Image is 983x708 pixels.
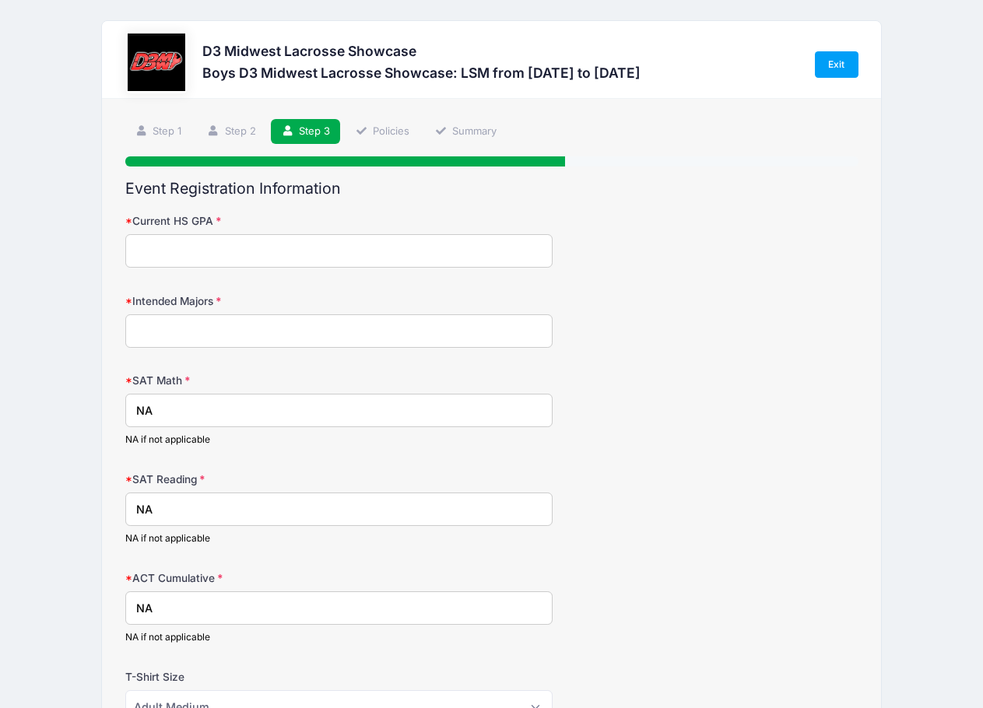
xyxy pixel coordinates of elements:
[271,119,340,145] a: Step 3
[125,213,370,229] label: Current HS GPA
[125,531,553,545] div: NA if not applicable
[125,433,553,447] div: NA if not applicable
[202,65,641,81] h3: Boys D3 Midwest Lacrosse Showcase: LSM from [DATE] to [DATE]
[345,119,420,145] a: Policies
[125,373,370,388] label: SAT Math
[125,471,370,487] label: SAT Reading
[125,669,370,685] label: T-Shirt Size
[815,51,858,78] a: Exit
[125,293,370,309] label: Intended Majors
[125,180,858,198] h2: Event Registration Information
[425,119,507,145] a: Summary
[125,630,553,644] div: NA if not applicable
[197,119,266,145] a: Step 2
[125,570,370,586] label: ACT Cumulative
[202,43,641,59] h3: D3 Midwest Lacrosse Showcase
[125,119,192,145] a: Step 1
